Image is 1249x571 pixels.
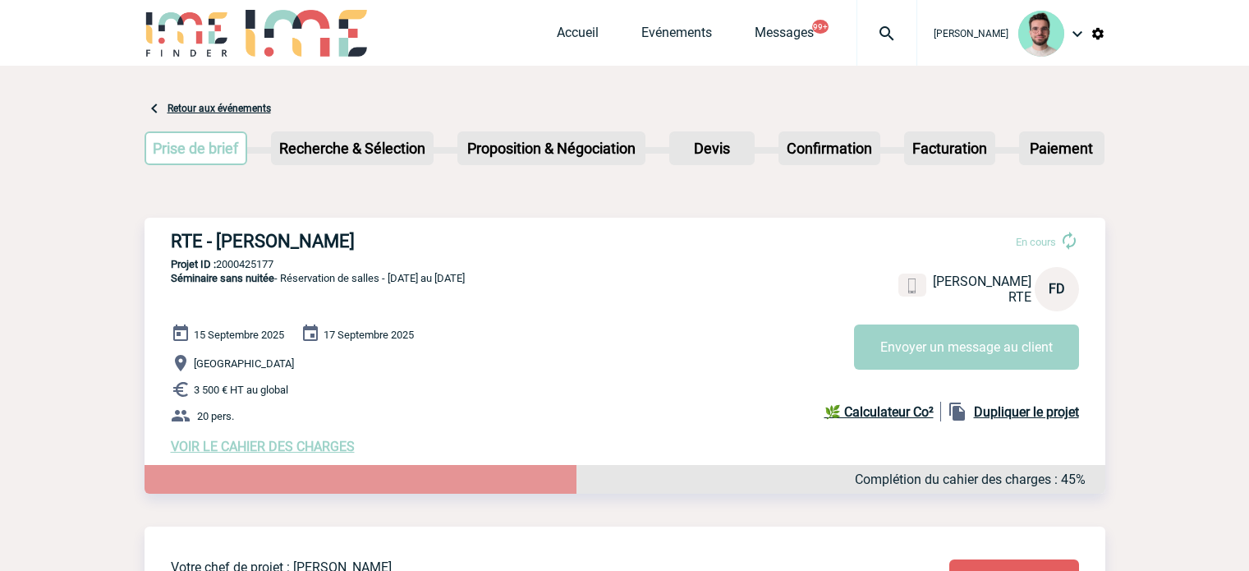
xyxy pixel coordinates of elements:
img: IME-Finder [145,10,230,57]
span: 3 500 € HT au global [194,384,288,396]
b: Dupliquer le projet [974,404,1079,420]
a: Evénements [641,25,712,48]
h3: RTE - [PERSON_NAME] [171,231,664,251]
span: [PERSON_NAME] [934,28,1008,39]
span: - Réservation de salles - [DATE] au [DATE] [171,272,465,284]
p: 2000425177 [145,258,1105,270]
img: 121547-2.png [1018,11,1064,57]
a: Accueil [557,25,599,48]
a: VOIR LE CAHIER DES CHARGES [171,439,355,454]
span: RTE [1008,289,1031,305]
p: Confirmation [780,133,879,163]
b: Projet ID : [171,258,216,270]
p: Paiement [1021,133,1103,163]
span: 17 Septembre 2025 [324,329,414,341]
span: FD [1049,281,1065,297]
b: 🌿 Calculateur Co² [824,404,934,420]
span: 20 pers. [197,410,234,422]
img: file_copy-black-24dp.png [948,402,967,421]
img: portable.png [905,279,920,293]
span: [GEOGRAPHIC_DATA] [194,357,294,370]
span: [PERSON_NAME] [933,274,1031,289]
p: Facturation [906,133,994,163]
span: En cours [1016,236,1056,248]
p: Prise de brief [146,133,246,163]
span: 15 Septembre 2025 [194,329,284,341]
span: Séminaire sans nuitée [171,272,274,284]
a: 🌿 Calculateur Co² [824,402,941,421]
a: Messages [755,25,814,48]
button: Envoyer un message au client [854,325,1079,370]
p: Proposition & Négociation [459,133,644,163]
p: Recherche & Sélection [273,133,432,163]
a: Retour aux événements [168,103,271,114]
p: Devis [671,133,753,163]
button: 99+ [812,20,829,34]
